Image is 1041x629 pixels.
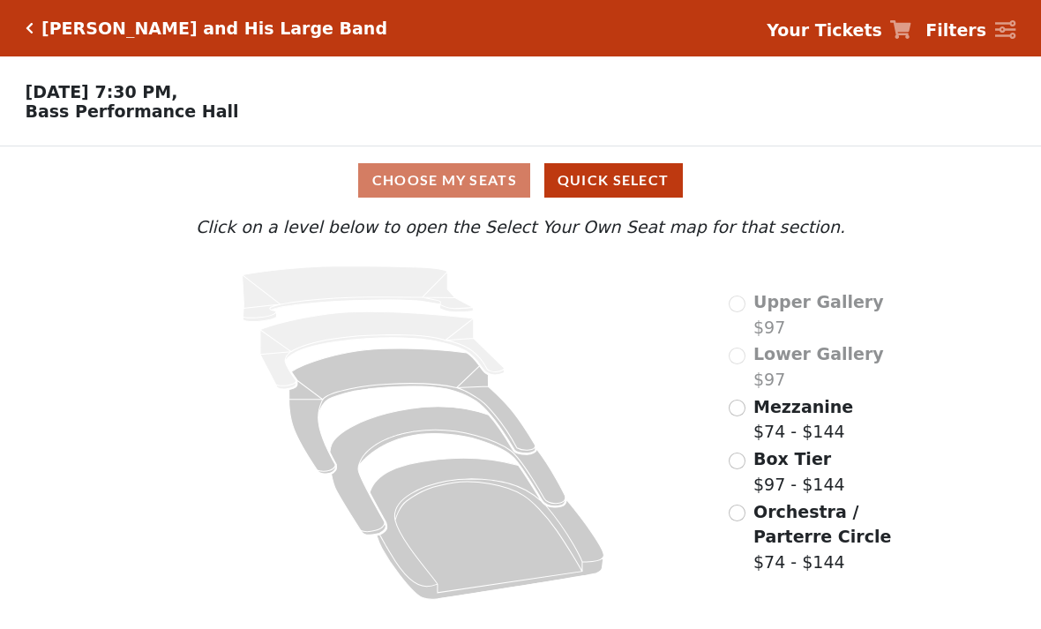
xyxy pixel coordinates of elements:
[767,18,911,43] a: Your Tickets
[753,289,884,340] label: $97
[753,449,831,468] span: Box Tier
[753,394,853,445] label: $74 - $144
[753,344,884,363] span: Lower Gallery
[143,214,899,240] p: Click on a level below to open the Select Your Own Seat map for that section.
[925,20,986,40] strong: Filters
[544,163,683,198] button: Quick Select
[753,446,845,497] label: $97 - $144
[767,20,882,40] strong: Your Tickets
[753,397,853,416] span: Mezzanine
[242,266,473,322] path: Upper Gallery - Seats Available: 0
[370,459,603,600] path: Orchestra / Parterre Circle - Seats Available: 139
[26,22,34,34] a: Click here to go back to filters
[753,502,891,547] span: Orchestra / Parterre Circle
[753,341,884,392] label: $97
[41,19,387,39] h5: [PERSON_NAME] and His Large Band
[753,499,898,575] label: $74 - $144
[925,18,1015,43] a: Filters
[753,292,884,311] span: Upper Gallery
